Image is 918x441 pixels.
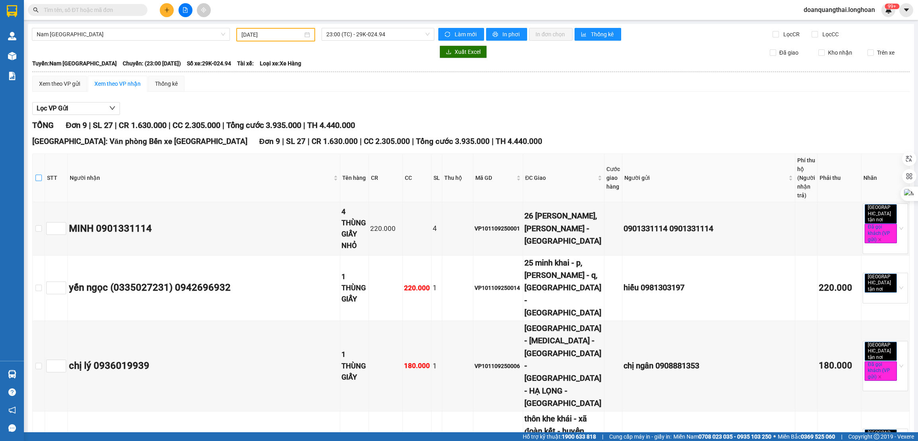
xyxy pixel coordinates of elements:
span: | [308,137,310,146]
span: Nam Trung Bắc QL1A [37,28,225,40]
strong: 1900 633 818 [562,433,596,440]
b: Tuyến: Nam [GEOGRAPHIC_DATA] [32,60,117,67]
div: 4 THÙNG GIẤY NHỎ [341,206,367,251]
span: message [8,424,16,432]
span: TỔNG [32,120,54,130]
strong: 0708 023 035 - 0935 103 250 [698,433,771,440]
span: Lọc CC [819,30,840,39]
span: file-add [182,7,188,13]
span: printer [492,31,499,38]
div: 4 [433,223,441,234]
span: ĐC Giao [525,173,596,182]
div: VP101109250014 [475,283,522,292]
span: Tài xế: [237,59,254,68]
div: yến ngọc (0335027231) 0942696932 [69,280,339,295]
span: | [169,120,171,130]
input: Tìm tên, số ĐT hoặc mã đơn [44,6,138,14]
div: Nhãn [863,173,907,182]
span: Mã GD [475,173,515,182]
button: In đơn chọn [529,28,573,41]
span: Xuất Excel [455,47,481,56]
span: doanquangthai.longhoan [797,5,881,15]
span: Thống kê [591,30,615,39]
span: caret-down [903,6,910,14]
th: STT [45,154,68,202]
span: close [878,375,882,379]
div: 1 THÙNG GIẤY [341,349,367,383]
span: close [884,355,888,359]
span: Miền Nam [673,432,771,441]
span: [GEOGRAPHIC_DATA] tận nơi [865,274,897,293]
th: Cước giao hàng [604,154,622,202]
img: warehouse-icon [8,370,16,378]
img: warehouse-icon [8,52,16,60]
strong: 0369 525 060 [801,433,835,440]
span: Chuyến: (23:00 [DATE]) [123,59,181,68]
span: download [446,49,451,55]
span: Người nhận [70,173,332,182]
td: VP101109250001 [473,202,523,255]
div: chị lý 0936019939 [69,358,339,374]
div: chị ngân 0908881353 [624,360,794,372]
span: Đơn 9 [66,120,87,130]
button: file-add [178,3,192,17]
span: | [222,120,224,130]
span: Đã gọi khách (VP gửi) [865,361,897,381]
div: 180.000 [819,359,860,373]
span: [GEOGRAPHIC_DATA] tận nơi [865,342,897,361]
span: TH 4.440.000 [307,120,355,130]
div: 1 [433,282,441,293]
span: Người gửi [624,173,787,182]
span: Số xe: 29K-024.94 [187,59,231,68]
span: Hỗ trợ kỹ thuật: [523,432,596,441]
span: | [115,120,117,130]
span: [GEOGRAPHIC_DATA] tận nơi [865,204,897,224]
span: CR 1.630.000 [119,120,167,130]
span: down [109,105,116,111]
span: bar-chart [581,31,588,38]
span: 23:00 (TC) - 29K-024.94 [326,28,430,40]
span: | [841,432,842,441]
span: [GEOGRAPHIC_DATA]: Văn phòng Bến xe [GEOGRAPHIC_DATA] [32,137,247,146]
span: Trên xe [874,48,898,57]
span: Đã gọi khách (VP gửi) [865,224,897,243]
span: | [303,120,305,130]
td: VP101109250014 [473,256,523,321]
span: question-circle [8,388,16,396]
div: hiếu 0981303197 [624,282,794,294]
div: 220.000 [404,283,430,293]
div: 180.000 [404,360,430,371]
button: syncLàm mới [438,28,484,41]
div: [GEOGRAPHIC_DATA] - [MEDICAL_DATA] - [GEOGRAPHIC_DATA] - [GEOGRAPHIC_DATA] - HẠ LỌNG - [GEOGRAPHI... [524,322,603,410]
span: | [492,137,494,146]
button: Lọc VP Gửi [32,102,120,115]
span: notification [8,406,16,414]
span: Miền Bắc [778,432,835,441]
span: close [884,218,888,222]
span: CC 2.305.000 [173,120,220,130]
div: 1 THÙNG GIẤY [341,271,367,305]
div: Xem theo VP nhận [94,79,141,88]
div: MINH 0901331114 [69,221,339,236]
span: Làm mới [455,30,478,39]
span: Loại xe: Xe Hàng [260,59,301,68]
span: plus [164,7,170,13]
span: TH 4.440.000 [496,137,542,146]
div: VP101109250006 [475,362,522,370]
img: solution-icon [8,72,16,80]
span: sync [445,31,451,38]
img: icon-new-feature [885,6,892,14]
button: caret-down [899,3,913,17]
button: downloadXuất Excel [439,45,487,58]
button: plus [160,3,174,17]
span: ⚪️ [773,435,776,438]
span: | [602,432,603,441]
button: printerIn phơi [486,28,527,41]
span: Đơn 9 [259,137,280,146]
span: Tổng cước 3.935.000 [226,120,301,130]
div: 25 minh khai - p, [PERSON_NAME] - q, [GEOGRAPHIC_DATA] - [GEOGRAPHIC_DATA] [524,257,603,319]
div: 1 [433,360,441,372]
span: Kho nhận [825,48,855,57]
span: CR 1.630.000 [312,137,358,146]
span: | [282,137,284,146]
